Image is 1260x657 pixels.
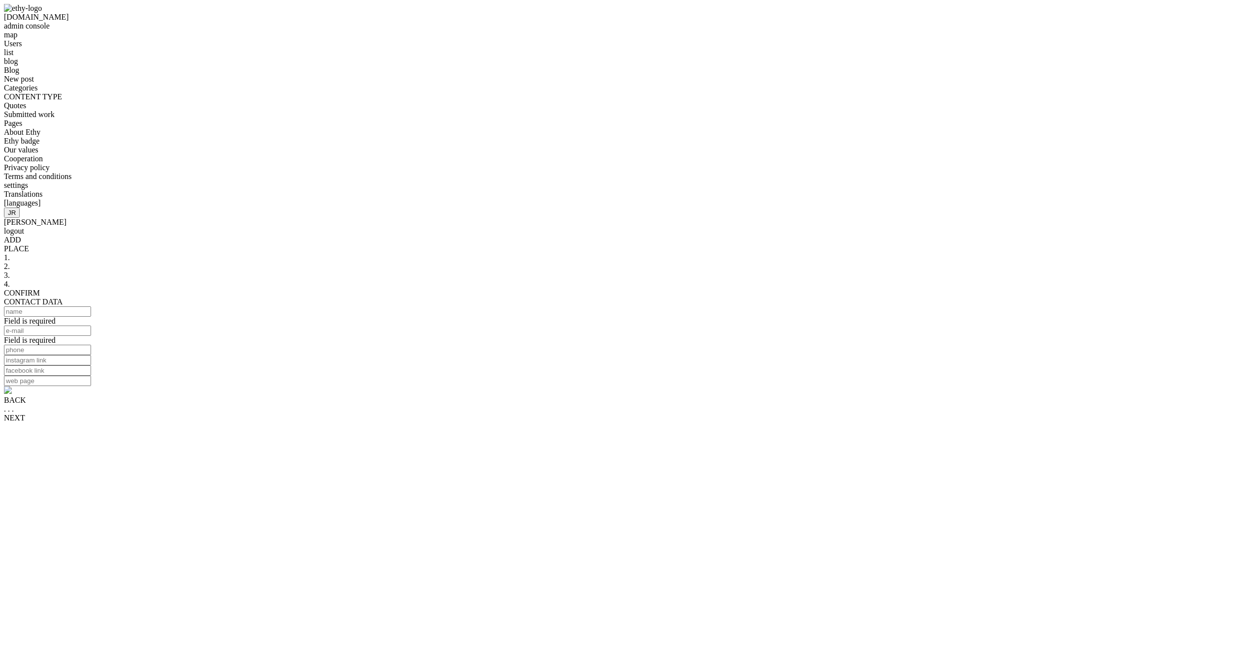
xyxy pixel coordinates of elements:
[4,110,55,119] span: Submitted work
[4,414,25,422] span: NEXT
[4,92,62,101] span: CONTENT TYPE
[4,244,29,253] span: PLACE
[4,30,1256,39] div: map
[4,208,20,218] button: JR
[4,345,91,355] input: phone
[4,376,91,386] input: web page
[4,355,91,365] input: instagram link
[4,190,43,198] span: Translations
[4,253,10,262] span: 1.
[4,306,91,317] input: name
[4,218,1256,227] div: [PERSON_NAME]
[4,181,1256,190] div: settings
[4,39,1256,48] div: Users
[4,163,50,172] span: Privacy policy
[4,13,1256,22] div: [DOMAIN_NAME]
[4,146,38,154] span: Our values
[4,75,34,83] span: New post
[4,365,91,376] input: facebook link
[4,22,1256,30] div: admin console
[4,326,91,336] input: e-mail
[4,154,43,163] span: Cooperation
[4,137,39,145] span: Ethy badge
[4,227,1256,236] div: logout
[4,4,42,13] img: ethy-logo
[4,101,26,110] span: Quotes
[4,128,40,136] span: About Ethy
[4,199,41,207] span: [languages]
[4,48,14,57] span: list
[4,236,21,244] span: ADD
[4,262,10,270] span: 2.
[4,317,1256,326] div: Field is required
[4,386,12,394] img: logo3.png
[4,396,26,404] span: BACK
[4,336,1256,345] div: Field is required
[4,271,10,279] span: 3.
[4,84,37,92] span: Categories
[4,119,1256,128] div: Pages
[4,289,40,297] span: CONFIRM
[4,57,1256,66] div: blog
[4,66,19,74] span: Blog
[4,405,1256,414] div: . . .
[4,280,10,288] span: 4.
[4,172,72,180] span: Terms and conditions
[4,298,1256,306] div: CONTACT DATA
